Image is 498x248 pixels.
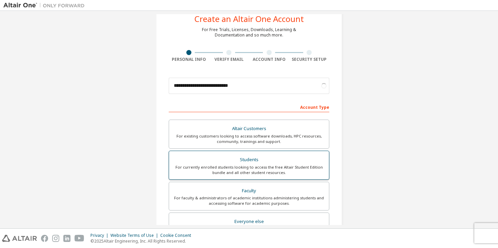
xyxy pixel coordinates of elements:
[173,155,325,165] div: Students
[173,186,325,196] div: Faculty
[173,165,325,175] div: For currently enrolled students looking to access the free Altair Student Edition bundle and all ...
[209,57,249,62] div: Verify Email
[194,15,304,23] div: Create an Altair One Account
[90,238,195,244] p: © 2025 Altair Engineering, Inc. All Rights Reserved.
[2,235,37,242] img: altair_logo.svg
[90,233,110,238] div: Privacy
[173,217,325,226] div: Everyone else
[41,235,48,242] img: facebook.svg
[249,57,289,62] div: Account Info
[173,124,325,133] div: Altair Customers
[63,235,70,242] img: linkedin.svg
[110,233,160,238] div: Website Terms of Use
[75,235,84,242] img: youtube.svg
[3,2,88,9] img: Altair One
[289,57,330,62] div: Security Setup
[202,27,296,38] div: For Free Trials, Licenses, Downloads, Learning & Documentation and so much more.
[160,233,195,238] div: Cookie Consent
[169,101,329,112] div: Account Type
[169,57,209,62] div: Personal Info
[52,235,59,242] img: instagram.svg
[173,195,325,206] div: For faculty & administrators of academic institutions administering students and accessing softwa...
[173,133,325,144] div: For existing customers looking to access software downloads, HPC resources, community, trainings ...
